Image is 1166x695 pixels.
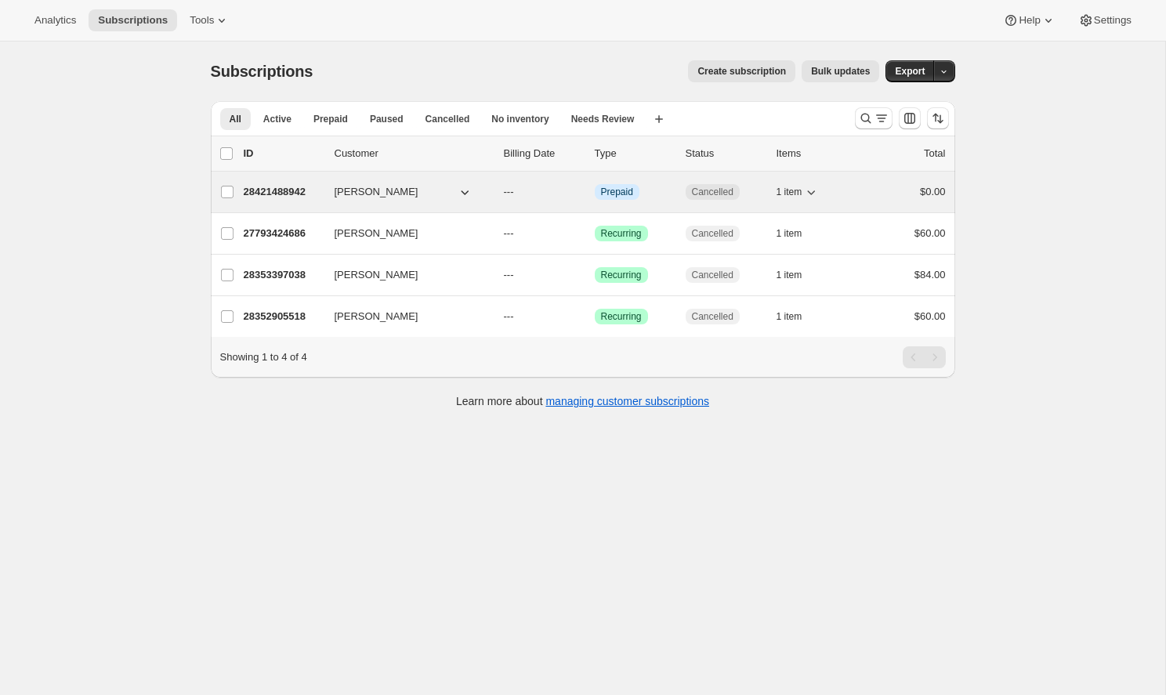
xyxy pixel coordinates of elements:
span: Cancelled [692,310,733,323]
span: Settings [1094,14,1132,27]
button: Tools [180,9,239,31]
div: 28353397038[PERSON_NAME]---SuccessRecurringCancelled1 item$84.00 [244,264,946,286]
span: Create subscription [697,65,786,78]
span: Cancelled [692,186,733,198]
button: 1 item [777,223,820,244]
p: 28353397038 [244,267,322,283]
nav: Pagination [903,346,946,368]
button: Sort the results [927,107,949,129]
div: Items [777,146,855,161]
p: 27793424686 [244,226,322,241]
p: 28352905518 [244,309,322,324]
button: Settings [1069,9,1141,31]
span: [PERSON_NAME] [335,309,418,324]
button: [PERSON_NAME] [325,221,482,246]
span: [PERSON_NAME] [335,226,418,241]
span: Recurring [601,269,642,281]
span: Prepaid [313,113,348,125]
span: --- [504,227,514,239]
p: ID [244,146,322,161]
button: 1 item [777,264,820,286]
button: [PERSON_NAME] [325,179,482,205]
span: Recurring [601,227,642,240]
span: $60.00 [914,227,946,239]
button: Create subscription [688,60,795,82]
button: Search and filter results [855,107,893,129]
button: 1 item [777,306,820,328]
span: [PERSON_NAME] [335,184,418,200]
span: Needs Review [571,113,635,125]
span: Subscriptions [211,63,313,80]
span: Tools [190,14,214,27]
span: --- [504,269,514,281]
button: Bulk updates [802,60,879,82]
p: Status [686,146,764,161]
span: Help [1019,14,1040,27]
p: Learn more about [456,393,709,409]
span: --- [504,186,514,197]
span: Recurring [601,310,642,323]
p: Showing 1 to 4 of 4 [220,349,307,365]
button: Create new view [646,108,672,130]
button: [PERSON_NAME] [325,262,482,288]
span: $0.00 [920,186,946,197]
span: 1 item [777,310,802,323]
span: Bulk updates [811,65,870,78]
span: Active [263,113,291,125]
div: IDCustomerBilling DateTypeStatusItemsTotal [244,146,946,161]
div: 28352905518[PERSON_NAME]---SuccessRecurringCancelled1 item$60.00 [244,306,946,328]
p: 28421488942 [244,184,322,200]
a: managing customer subscriptions [545,395,709,407]
button: Customize table column order and visibility [899,107,921,129]
span: $60.00 [914,310,946,322]
button: Analytics [25,9,85,31]
span: Cancelled [692,269,733,281]
span: 1 item [777,269,802,281]
button: 1 item [777,181,820,203]
span: Prepaid [601,186,633,198]
span: Paused [370,113,404,125]
span: Subscriptions [98,14,168,27]
button: Help [994,9,1065,31]
div: 28421488942[PERSON_NAME]---InfoPrepaidCancelled1 item$0.00 [244,181,946,203]
span: No inventory [491,113,549,125]
span: --- [504,310,514,322]
button: [PERSON_NAME] [325,304,482,329]
span: Cancelled [425,113,470,125]
span: 1 item [777,186,802,198]
div: Type [595,146,673,161]
span: $84.00 [914,269,946,281]
p: Customer [335,146,491,161]
button: Subscriptions [89,9,177,31]
div: 27793424686[PERSON_NAME]---SuccessRecurringCancelled1 item$60.00 [244,223,946,244]
span: [PERSON_NAME] [335,267,418,283]
button: Export [885,60,934,82]
span: Cancelled [692,227,733,240]
p: Billing Date [504,146,582,161]
p: Total [924,146,945,161]
span: 1 item [777,227,802,240]
span: Analytics [34,14,76,27]
span: All [230,113,241,125]
span: Export [895,65,925,78]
